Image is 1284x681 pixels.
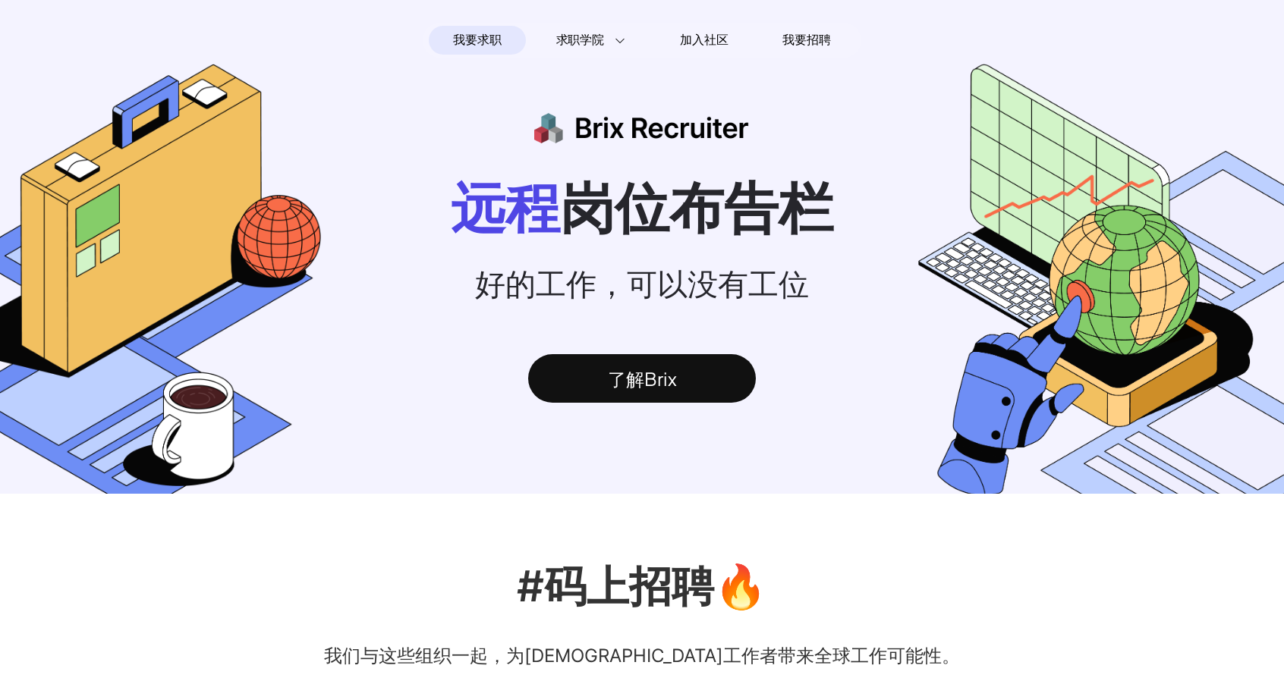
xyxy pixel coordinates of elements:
span: 我要求职 [453,28,501,52]
span: 加入社区 [680,28,728,52]
span: 我要招聘 [782,31,830,49]
div: 了解Brix [528,354,756,403]
span: 远程 [451,174,560,240]
span: 求职学院 [556,31,604,49]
